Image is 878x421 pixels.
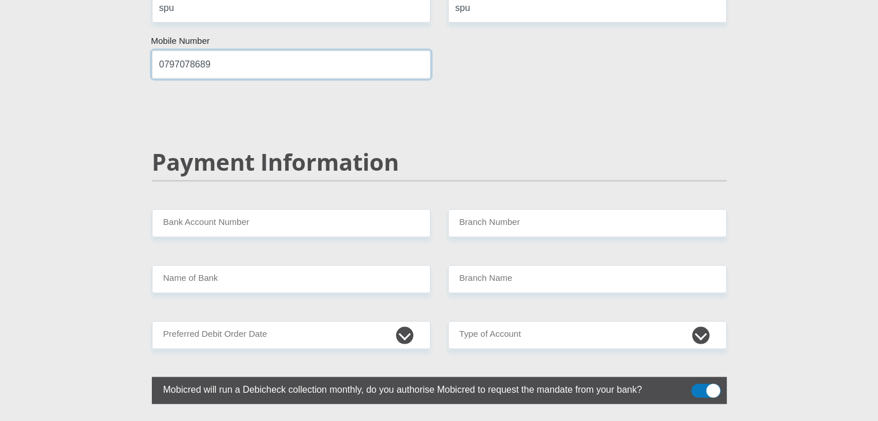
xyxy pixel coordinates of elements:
input: Branch Name [448,265,727,293]
input: Name of Bank [152,265,431,293]
input: Mobile Number [152,50,431,78]
label: Mobicred will run a Debicheck collection monthly, do you authorise Mobicred to request the mandat... [152,377,669,399]
input: Branch Number [448,209,727,237]
input: Bank Account Number [152,209,431,237]
h2: Payment Information [152,148,727,175]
